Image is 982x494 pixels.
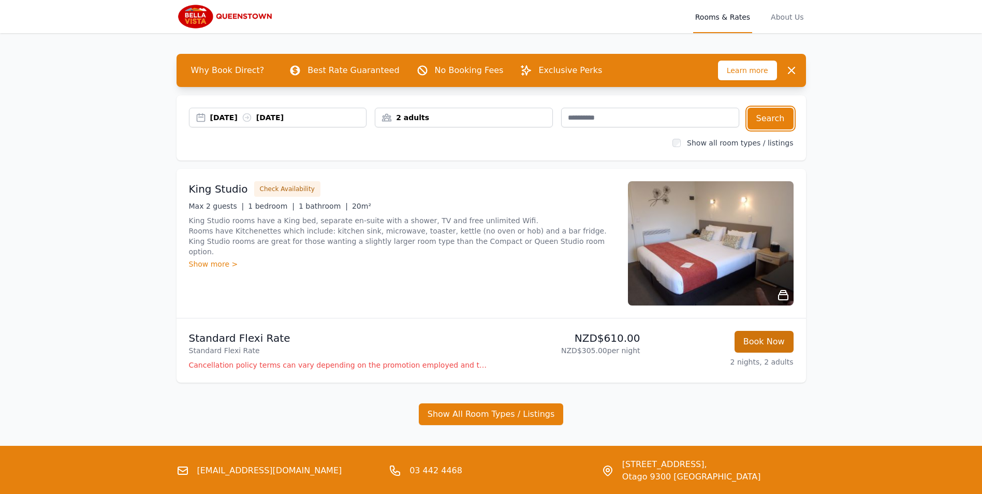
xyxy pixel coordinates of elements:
a: [EMAIL_ADDRESS][DOMAIN_NAME] [197,464,342,477]
span: Max 2 guests | [189,202,244,210]
span: 1 bathroom | [299,202,348,210]
p: No Booking Fees [435,64,504,77]
span: Why Book Direct? [183,60,273,81]
button: Check Availability [254,181,320,197]
p: 2 nights, 2 adults [649,357,794,367]
span: Learn more [718,61,777,80]
p: King Studio rooms have a King bed, separate en-suite with a shower, TV and free unlimited Wifi. R... [189,215,615,257]
div: 2 adults [375,112,552,123]
button: Book Now [735,331,794,353]
p: NZD$610.00 [495,331,640,345]
label: Show all room types / listings [687,139,793,147]
a: 03 442 4468 [409,464,462,477]
p: Standard Flexi Rate [189,345,487,356]
button: Show All Room Types / Listings [419,403,564,425]
img: Bella Vista Queenstown [177,4,276,29]
p: Cancellation policy terms can vary depending on the promotion employed and the time of stay of th... [189,360,487,370]
p: NZD$305.00 per night [495,345,640,356]
p: Standard Flexi Rate [189,331,487,345]
span: 1 bedroom | [248,202,295,210]
span: Otago 9300 [GEOGRAPHIC_DATA] [622,471,761,483]
span: [STREET_ADDRESS], [622,458,761,471]
button: Search [748,108,794,129]
div: Show more > [189,259,615,269]
span: 20m² [352,202,371,210]
h3: King Studio [189,182,248,196]
div: [DATE] [DATE] [210,112,367,123]
p: Best Rate Guaranteed [307,64,399,77]
p: Exclusive Perks [538,64,602,77]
